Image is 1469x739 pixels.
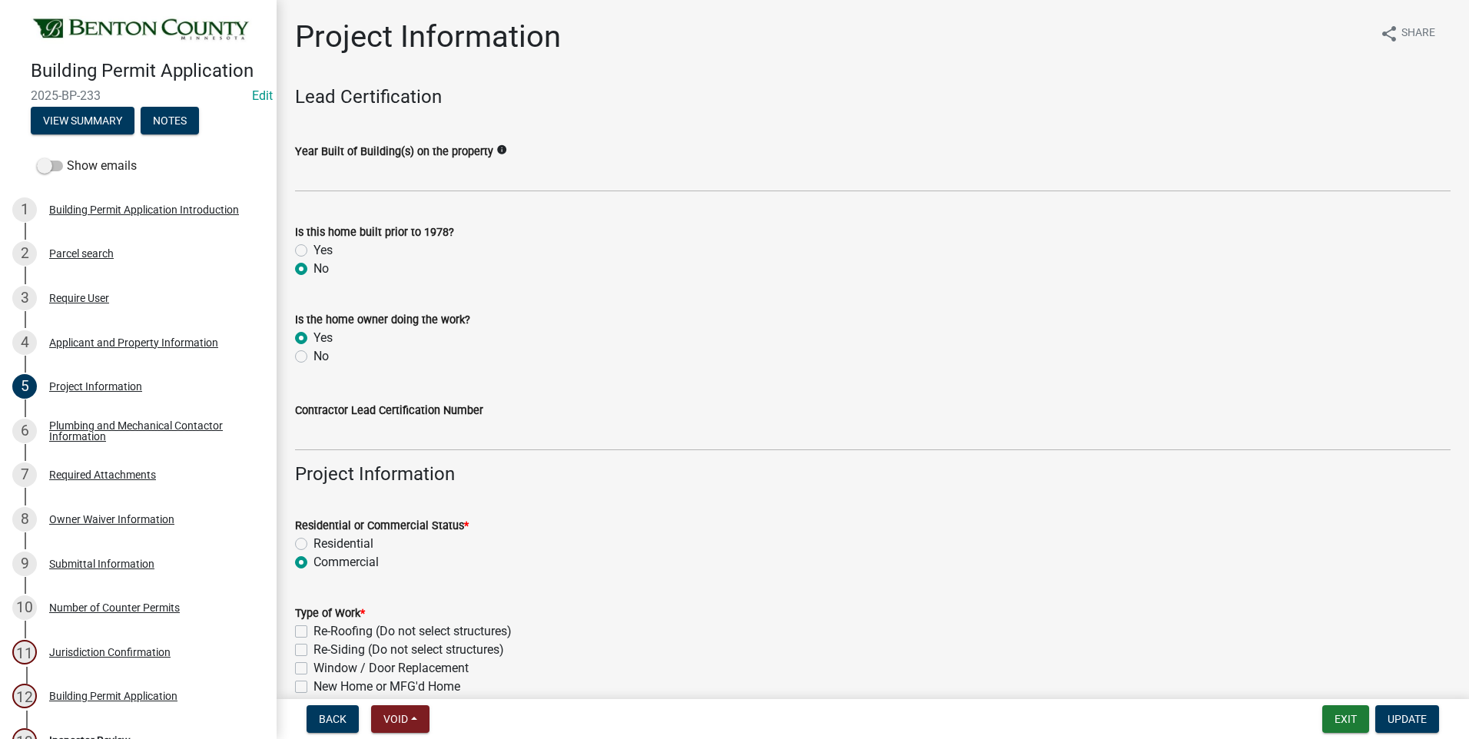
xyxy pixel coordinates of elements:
[319,713,347,725] span: Back
[1401,25,1435,43] span: Share
[313,329,333,347] label: Yes
[252,88,273,103] wm-modal-confirm: Edit Application Number
[252,88,273,103] a: Edit
[295,315,470,326] label: Is the home owner doing the work?
[313,535,373,553] label: Residential
[383,713,408,725] span: Void
[295,608,365,619] label: Type of Work
[31,88,246,103] span: 2025-BP-233
[49,381,142,392] div: Project Information
[12,330,37,355] div: 4
[37,157,137,175] label: Show emails
[49,647,171,658] div: Jurisdiction Confirmation
[49,420,252,442] div: Plumbing and Mechanical Contactor Information
[31,107,134,134] button: View Summary
[12,507,37,532] div: 8
[49,337,218,348] div: Applicant and Property Information
[49,602,180,613] div: Number of Counter Permits
[295,86,1451,108] h4: Lead Certification
[307,705,359,733] button: Back
[12,241,37,266] div: 2
[295,147,493,157] label: Year Built of Building(s) on the property
[31,16,252,44] img: Benton County, Minnesota
[295,463,1451,485] h4: Project Information
[12,684,37,708] div: 12
[295,521,469,532] label: Residential or Commercial Status
[12,419,37,443] div: 6
[49,204,239,215] div: Building Permit Application Introduction
[1380,25,1398,43] i: share
[313,641,504,659] label: Re-Siding (Do not select structures)
[1375,705,1439,733] button: Update
[49,691,177,701] div: Building Permit Application
[313,553,379,572] label: Commercial
[141,107,199,134] button: Notes
[496,144,507,155] i: info
[12,286,37,310] div: 3
[49,514,174,525] div: Owner Waiver Information
[313,659,469,678] label: Window / Door Replacement
[295,406,483,416] label: Contractor Lead Certification Number
[1388,713,1427,725] span: Update
[295,18,561,55] h1: Project Information
[371,705,429,733] button: Void
[49,558,154,569] div: Submittal Information
[1322,705,1369,733] button: Exit
[12,640,37,664] div: 11
[12,197,37,222] div: 1
[12,595,37,620] div: 10
[313,678,460,696] label: New Home or MFG'd Home
[12,552,37,576] div: 9
[12,374,37,399] div: 5
[12,462,37,487] div: 7
[49,469,156,480] div: Required Attachments
[49,293,109,303] div: Require User
[49,248,114,259] div: Parcel search
[141,115,199,128] wm-modal-confirm: Notes
[313,622,512,641] label: Re-Roofing (Do not select structures)
[31,60,264,82] h4: Building Permit Application
[313,241,333,260] label: Yes
[295,227,454,238] label: Is this home built prior to 1978?
[313,260,329,278] label: No
[313,347,329,366] label: No
[1368,18,1447,48] button: shareShare
[31,115,134,128] wm-modal-confirm: Summary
